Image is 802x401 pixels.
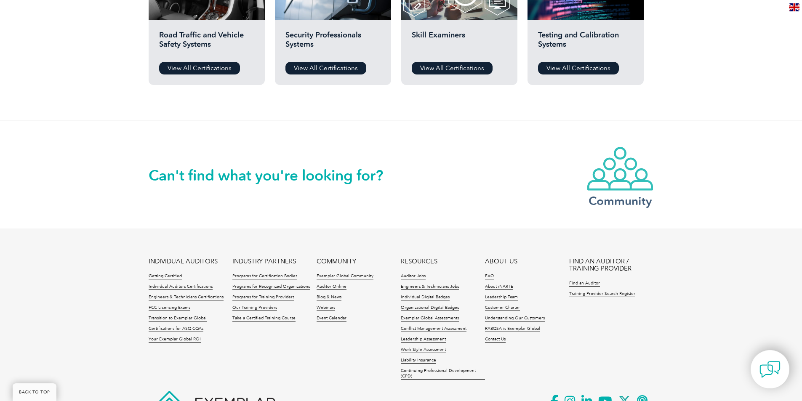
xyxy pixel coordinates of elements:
a: Programs for Certification Bodies [232,274,297,279]
img: en [789,3,799,11]
a: ABOUT US [485,258,517,265]
a: Exemplar Global Community [317,274,373,279]
a: Leadership Team [485,295,518,300]
a: View All Certifications [538,62,619,74]
a: Community [586,146,654,206]
a: Individual Digital Badges [401,295,450,300]
a: Training Provider Search Register [569,291,635,297]
a: Find an Auditor [569,281,600,287]
a: FIND AN AUDITOR / TRAINING PROVIDER [569,258,653,272]
a: Organizational Digital Badges [401,305,459,311]
h2: Can't find what you're looking for? [149,169,401,182]
a: Conflict Management Assessment [401,326,466,332]
a: Understanding Our Customers [485,316,545,321]
a: Individual Auditors Certifications [149,284,213,290]
a: Work Style Assessment [401,347,446,353]
a: Your Exemplar Global ROI [149,337,201,343]
a: Transition to Exemplar Global [149,316,207,321]
a: Contact Us [485,337,506,343]
a: About iNARTE [485,284,513,290]
a: Engineers & Technicians Jobs [401,284,459,290]
a: Leadership Assessment [401,337,446,343]
a: RABQSA is Exemplar Global [485,326,540,332]
a: BACK TO TOP [13,383,56,401]
a: Take a Certified Training Course [232,316,296,321]
a: FAQ [485,274,494,279]
h2: Testing and Calibration Systems [538,30,633,56]
a: View All Certifications [285,62,366,74]
a: FCC Licensing Exams [149,305,190,311]
a: Programs for Recognized Organizations [232,284,310,290]
a: View All Certifications [412,62,493,74]
a: Webinars [317,305,335,311]
a: View All Certifications [159,62,240,74]
h2: Skill Examiners [412,30,507,56]
a: Certifications for ASQ CQAs [149,326,203,332]
a: INDUSTRY PARTNERS [232,258,296,265]
a: Blog & News [317,295,341,300]
a: Getting Certified [149,274,182,279]
a: Event Calendar [317,316,346,321]
a: COMMUNITY [317,258,356,265]
img: contact-chat.png [759,359,781,380]
h3: Community [586,196,654,206]
a: Engineers & Technicians Certifications [149,295,224,300]
a: INDIVIDUAL AUDITORS [149,258,218,265]
a: Liability Insurance [401,358,436,364]
a: Our Training Providers [232,305,277,311]
a: Continuing Professional Development (CPD) [401,368,485,380]
a: Auditor Online [317,284,346,290]
a: Customer Charter [485,305,520,311]
a: RESOURCES [401,258,437,265]
h2: Security Professionals Systems [285,30,381,56]
img: icon-community.webp [586,146,654,191]
h2: Road Traffic and Vehicle Safety Systems [159,30,254,56]
a: Auditor Jobs [401,274,426,279]
a: Exemplar Global Assessments [401,316,459,321]
a: Programs for Training Providers [232,295,294,300]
